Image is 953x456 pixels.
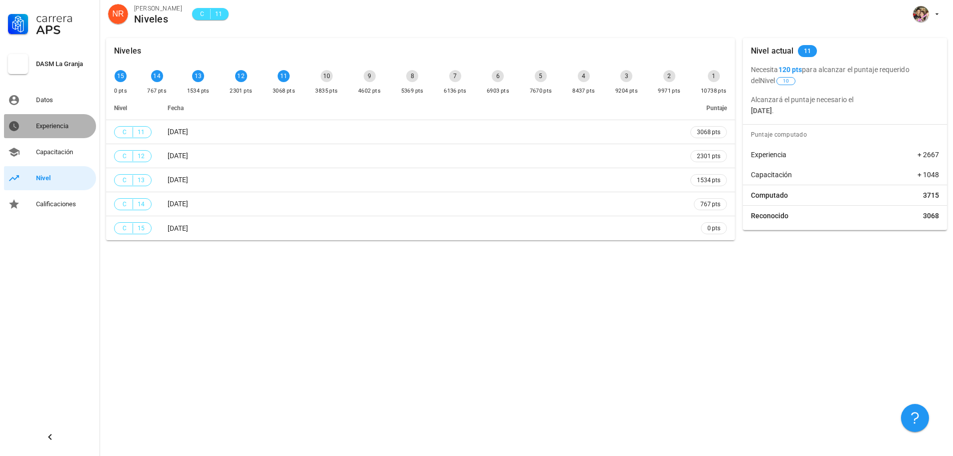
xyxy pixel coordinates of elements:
[697,127,720,137] span: 3068 pts
[358,86,381,96] div: 4602 pts
[751,107,772,115] b: [DATE]
[36,96,92,104] div: Datos
[215,9,223,19] span: 11
[917,170,939,180] span: + 1048
[137,127,145,137] span: 11
[578,70,590,82] div: 4
[658,86,680,96] div: 9971 pts
[115,70,127,82] div: 15
[4,114,96,138] a: Experiencia
[783,78,789,85] span: 10
[747,125,947,145] div: Puntaje computado
[137,175,145,185] span: 13
[682,96,735,120] th: Puntaje
[492,70,504,82] div: 6
[121,223,129,233] span: C
[620,70,632,82] div: 3
[487,86,509,96] div: 6903 pts
[168,128,188,136] span: [DATE]
[917,150,939,160] span: + 2667
[151,70,163,82] div: 14
[706,105,727,112] span: Puntaje
[707,223,720,233] span: 0 pts
[4,140,96,164] a: Capacitación
[108,4,128,24] div: avatar
[147,86,167,96] div: 767 pts
[36,148,92,156] div: Capacitación
[235,70,247,82] div: 12
[114,38,141,64] div: Niveles
[114,105,127,112] span: Nivel
[198,9,206,19] span: C
[663,70,675,82] div: 2
[112,4,124,24] span: NR
[106,96,160,120] th: Nivel
[192,70,204,82] div: 13
[530,86,552,96] div: 7670 pts
[751,94,939,116] p: Alcanzará el puntaje necesario el .
[778,66,802,74] b: 120 pts
[700,199,720,209] span: 767 pts
[449,70,461,82] div: 7
[134,14,182,25] div: Niveles
[168,224,188,232] span: [DATE]
[923,190,939,200] span: 3715
[160,96,682,120] th: Fecha
[36,200,92,208] div: Calificaciones
[364,70,376,82] div: 9
[187,86,210,96] div: 1534 pts
[572,86,595,96] div: 8437 pts
[701,86,727,96] div: 10738 pts
[401,86,424,96] div: 5369 pts
[615,86,638,96] div: 9204 pts
[36,12,92,24] div: Carrera
[121,151,129,161] span: C
[137,223,145,233] span: 15
[804,45,811,57] span: 11
[278,70,290,82] div: 11
[321,70,333,82] div: 10
[36,60,92,68] div: DASM La Granja
[137,199,145,209] span: 14
[751,64,939,86] p: Necesita para alcanzar el puntaje requerido del
[923,211,939,221] span: 3068
[406,70,418,82] div: 8
[697,151,720,161] span: 2301 pts
[913,6,929,22] div: avatar
[121,175,129,185] span: C
[697,175,720,185] span: 1534 pts
[114,86,127,96] div: 0 pts
[4,166,96,190] a: Nivel
[230,86,252,96] div: 2301 pts
[168,176,188,184] span: [DATE]
[751,38,794,64] div: Nivel actual
[36,174,92,182] div: Nivel
[315,86,338,96] div: 3835 pts
[137,151,145,161] span: 12
[751,211,788,221] span: Reconocido
[535,70,547,82] div: 5
[444,86,466,96] div: 6136 pts
[751,190,788,200] span: Computado
[273,86,295,96] div: 3068 pts
[36,122,92,130] div: Experiencia
[168,200,188,208] span: [DATE]
[751,150,786,160] span: Experiencia
[168,152,188,160] span: [DATE]
[708,70,720,82] div: 1
[760,77,796,85] span: Nivel
[751,170,792,180] span: Capacitación
[4,192,96,216] a: Calificaciones
[121,199,129,209] span: C
[36,24,92,36] div: APS
[134,4,182,14] div: [PERSON_NAME]
[168,105,184,112] span: Fecha
[4,88,96,112] a: Datos
[121,127,129,137] span: C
